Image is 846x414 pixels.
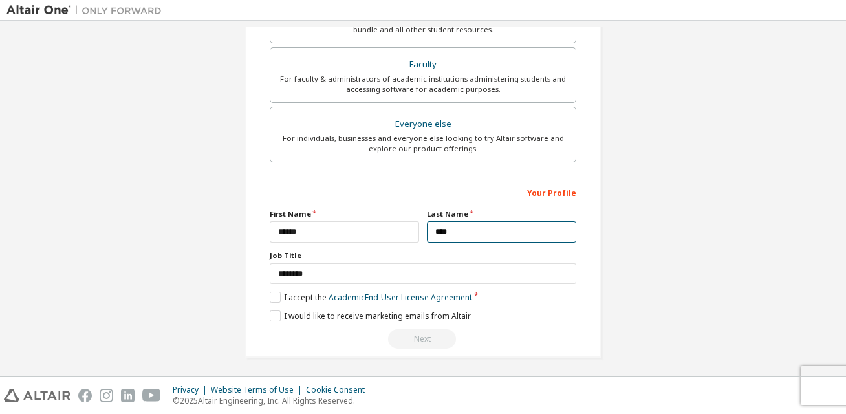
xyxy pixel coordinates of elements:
[278,133,568,154] div: For individuals, businesses and everyone else looking to try Altair software and explore our prod...
[278,115,568,133] div: Everyone else
[278,74,568,94] div: For faculty & administrators of academic institutions administering students and accessing softwa...
[270,209,419,219] label: First Name
[270,292,472,303] label: I accept the
[270,329,576,349] div: You need to provide your academic email
[270,250,576,261] label: Job Title
[278,56,568,74] div: Faculty
[142,389,161,402] img: youtube.svg
[270,182,576,202] div: Your Profile
[4,389,70,402] img: altair_logo.svg
[270,310,471,321] label: I would like to receive marketing emails from Altair
[329,292,472,303] a: Academic End-User License Agreement
[121,389,135,402] img: linkedin.svg
[211,385,306,395] div: Website Terms of Use
[6,4,168,17] img: Altair One
[78,389,92,402] img: facebook.svg
[173,385,211,395] div: Privacy
[427,209,576,219] label: Last Name
[306,385,373,395] div: Cookie Consent
[173,395,373,406] p: © 2025 Altair Engineering, Inc. All Rights Reserved.
[100,389,113,402] img: instagram.svg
